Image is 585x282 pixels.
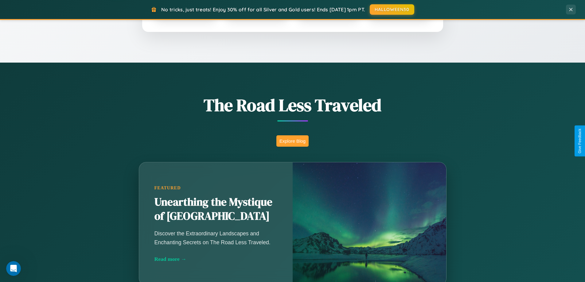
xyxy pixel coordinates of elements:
p: Discover the Extraordinary Landscapes and Enchanting Secrets on The Road Less Traveled. [154,229,277,246]
button: HALLOWEEN30 [370,4,414,15]
iframe: Intercom live chat [6,261,21,276]
h2: Unearthing the Mystique of [GEOGRAPHIC_DATA] [154,195,277,223]
h1: The Road Less Traveled [108,93,477,117]
div: Featured [154,185,277,191]
div: Give Feedback [578,129,582,153]
span: No tricks, just treats! Enjoy 30% off for all Silver and Gold users! Ends [DATE] 1pm PT. [161,6,365,13]
div: Read more → [154,256,277,262]
button: Explore Blog [276,135,309,147]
